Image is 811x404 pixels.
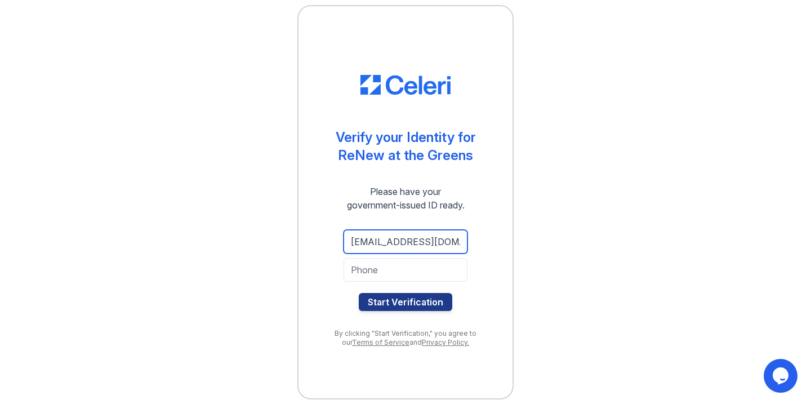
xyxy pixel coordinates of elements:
[352,338,409,347] a: Terms of Service
[344,230,467,254] input: Email
[321,329,490,347] div: By clicking "Start Verification," you agree to our and
[344,258,467,282] input: Phone
[327,185,485,212] div: Please have your government-issued ID ready.
[336,128,476,165] div: Verify your Identity for ReNew at the Greens
[764,359,800,393] iframe: chat widget
[360,75,451,95] img: CE_Logo_Blue-a8612792a0a2168367f1c8372b55b34899dd931a85d93a1a3d3e32e68fde9ad4.png
[359,293,452,311] button: Start Verification
[422,338,469,347] a: Privacy Policy.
